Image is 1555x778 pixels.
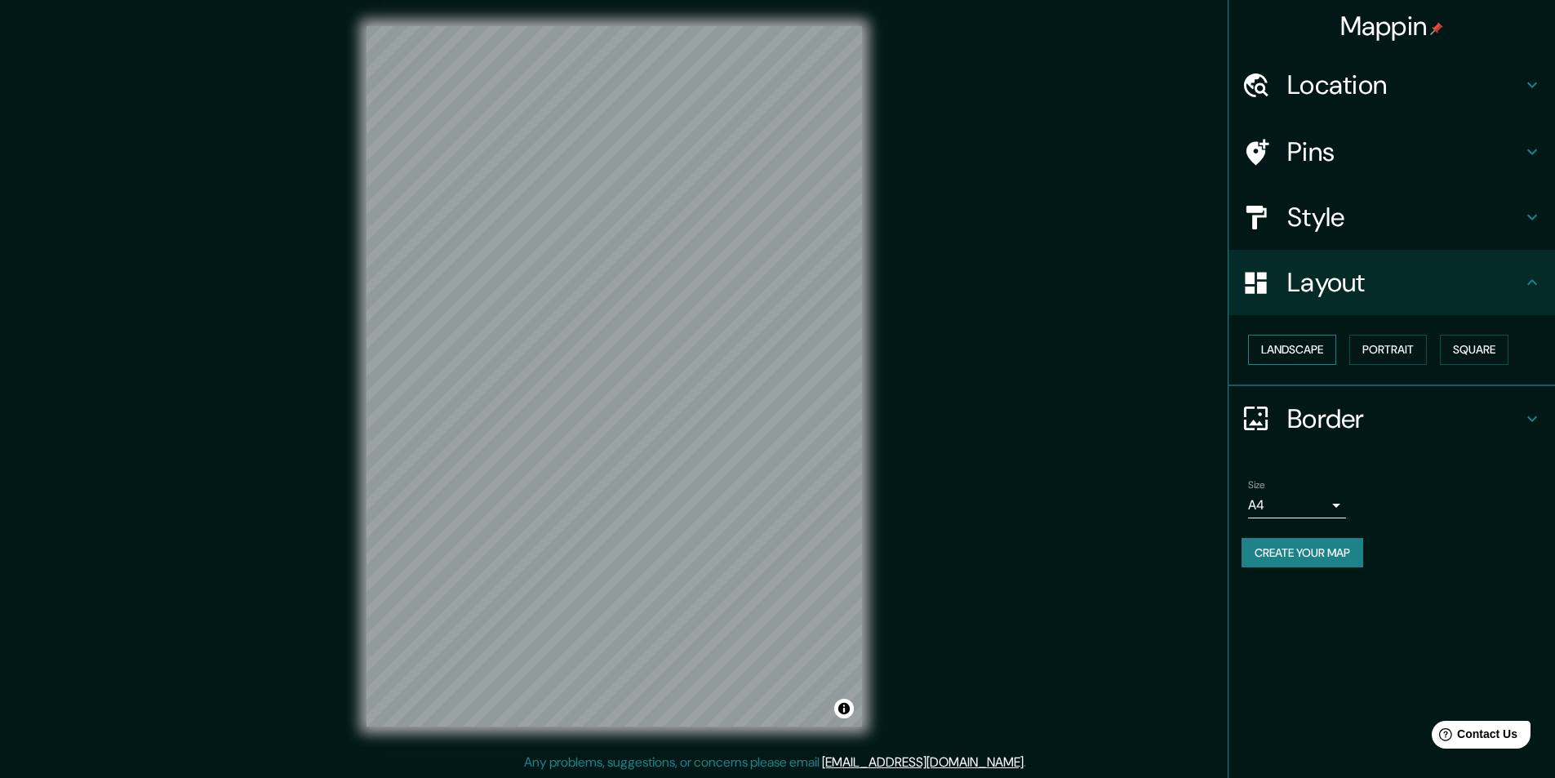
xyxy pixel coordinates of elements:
[834,699,854,718] button: Toggle attribution
[822,754,1024,771] a: [EMAIL_ADDRESS][DOMAIN_NAME]
[1440,335,1508,365] button: Square
[1228,386,1555,451] div: Border
[1242,538,1363,568] button: Create your map
[1287,136,1522,168] h4: Pins
[1287,266,1522,299] h4: Layout
[1228,184,1555,250] div: Style
[367,26,862,727] canvas: Map
[1228,52,1555,118] div: Location
[1287,69,1522,101] h4: Location
[1287,402,1522,435] h4: Border
[1410,714,1537,760] iframe: Help widget launcher
[1248,335,1336,365] button: Landscape
[1228,119,1555,184] div: Pins
[524,753,1026,772] p: Any problems, suggestions, or concerns please email .
[1349,335,1427,365] button: Portrait
[1029,753,1032,772] div: .
[1026,753,1029,772] div: .
[1340,10,1444,42] h4: Mappin
[1248,492,1346,518] div: A4
[1287,201,1522,233] h4: Style
[1430,22,1443,35] img: pin-icon.png
[1228,250,1555,315] div: Layout
[1248,478,1265,491] label: Size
